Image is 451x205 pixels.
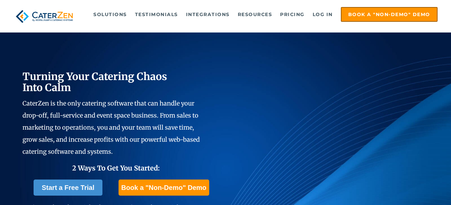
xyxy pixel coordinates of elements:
a: Start a Free Trial [34,180,102,196]
span: Turning Your Catering Chaos Into Calm [22,70,167,94]
a: Log in [309,8,336,21]
a: Testimonials [132,8,181,21]
span: CaterZen is the only catering software that can handle your drop-off, full-service and event spac... [22,99,200,155]
a: Book a "Non-Demo" Demo [341,7,438,22]
a: Book a "Non-Demo" Demo [119,180,209,196]
div: Navigation Menu [86,7,438,22]
a: Resources [234,8,276,21]
span: 2 Ways To Get You Started: [72,164,160,172]
a: Pricing [277,8,308,21]
a: Solutions [90,8,130,21]
a: Integrations [183,8,233,21]
img: caterzen [13,7,75,26]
